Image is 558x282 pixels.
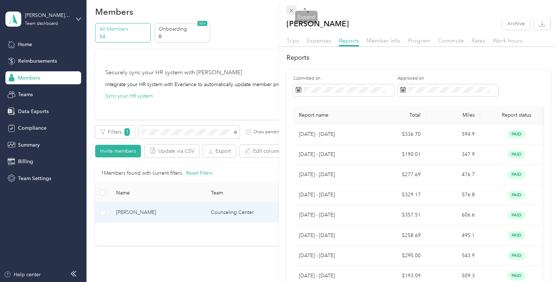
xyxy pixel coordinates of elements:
[508,130,525,138] span: paid
[299,130,367,138] p: [DATE] - [DATE]
[299,252,367,260] p: [DATE] - [DATE]
[518,242,558,282] iframe: Everlance-gr Chat Button Frame
[426,165,480,185] td: 476.7
[372,205,426,225] td: $357.51
[398,75,499,82] label: Approved on
[508,170,525,179] span: paid
[493,37,523,44] span: Work hours
[372,185,426,205] td: $329.17
[299,211,367,219] p: [DATE] - [DATE]
[372,165,426,185] td: $277.69
[426,185,480,205] td: 576.8
[372,124,426,144] td: $336.70
[502,17,530,30] button: Archive
[293,106,372,124] th: Report name
[299,272,367,280] p: [DATE] - [DATE]
[508,191,525,199] span: paid
[295,11,318,23] div: Expand
[486,112,547,118] span: Report status
[426,225,480,246] td: 495.1
[408,37,430,44] span: Program
[426,124,480,144] td: 594.9
[438,37,464,44] span: Commute
[508,231,525,240] span: paid
[293,75,394,82] label: Submitted on
[426,205,480,225] td: 606.6
[372,225,426,246] td: $258.69
[299,191,367,199] p: [DATE] - [DATE]
[287,53,550,63] h2: Reports
[372,144,426,165] td: $190.01
[426,246,480,266] td: 543.9
[508,150,525,158] span: paid
[426,144,480,165] td: 347.9
[299,171,367,179] p: [DATE] - [DATE]
[287,17,349,30] p: [PERSON_NAME]
[299,151,367,158] p: [DATE] - [DATE]
[378,112,421,118] div: Total
[471,37,485,44] span: Rates
[432,112,475,118] div: Miles
[299,232,367,240] p: [DATE] - [DATE]
[508,272,525,280] span: paid
[508,211,525,219] span: paid
[307,37,331,44] span: Expenses
[372,246,426,266] td: $295.00
[339,37,359,44] span: Reports
[508,251,525,260] span: paid
[367,37,400,44] span: Member info
[287,37,299,44] span: Trips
